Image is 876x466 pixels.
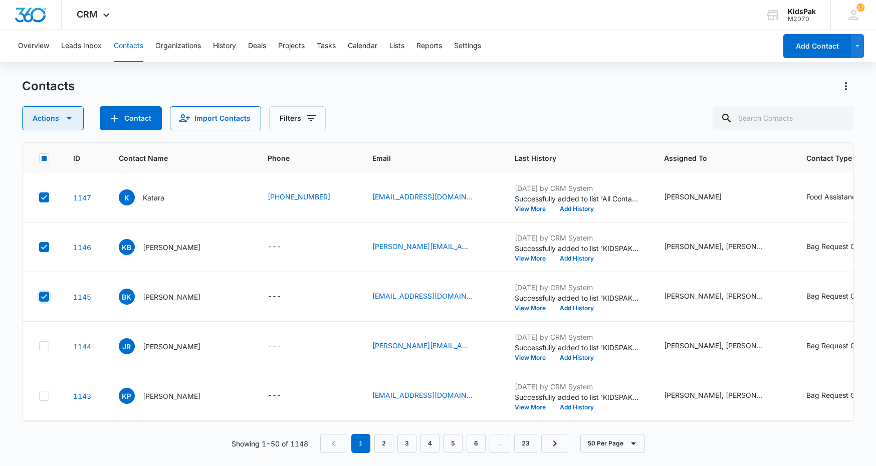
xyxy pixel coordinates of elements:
p: [PERSON_NAME] [143,292,200,302]
a: [EMAIL_ADDRESS][DOMAIN_NAME] [372,191,473,202]
a: Navigate to contact details page for Katara [73,193,91,202]
div: --- [268,241,281,253]
div: Contact Name - Brittany Kanzler - Select to Edit Field [119,289,218,305]
div: Assigned To - Bradley Craddock - Select to Edit Field [664,191,740,203]
span: Phone [268,153,334,163]
div: Contact Name - Kerri Presley - Select to Edit Field [119,388,218,404]
a: Page 5 [444,434,463,453]
div: Assigned To - Ann Pakenham, Pat Johnson, Stan Seago - Select to Edit Field [664,340,782,352]
a: [EMAIL_ADDRESS][DOMAIN_NAME] [372,390,473,400]
button: 50 Per Page [580,434,645,453]
span: BK [119,289,135,305]
span: Last History [515,153,625,163]
div: Phone - - Select to Edit Field [268,340,299,352]
a: Page 2 [374,434,393,453]
button: View More [515,256,553,262]
button: Lists [389,30,404,62]
button: Overview [18,30,49,62]
span: Assigned To [664,153,768,163]
div: Email - Jenna.Rodgers@summitstonehealth.org - Select to Edit Field [372,340,491,352]
button: View More [515,355,553,361]
span: K [119,189,135,205]
a: Next Page [541,434,568,453]
em: 1 [351,434,370,453]
p: [DATE] by CRM System [515,232,640,243]
p: Successfully added to list 'KIDSPAK Test List Filter'. [515,392,640,402]
a: [PERSON_NAME][EMAIL_ADDRESS][PERSON_NAME][DOMAIN_NAME] [372,241,473,252]
button: Leads Inbox [61,30,102,62]
a: Navigate to contact details page for Keleigh Bramwell [73,243,91,252]
span: KP [119,388,135,404]
input: Search Contacts [713,106,854,130]
button: Add Contact [100,106,162,130]
h1: Contacts [22,79,75,94]
a: Page 6 [467,434,486,453]
button: Contacts [114,30,143,62]
div: Email - katarabevington2330@gmail.com - Select to Edit Field [372,191,491,203]
span: Email [372,153,476,163]
span: JR [119,338,135,354]
a: [PHONE_NUMBER] [268,191,330,202]
p: Successfully added to list 'All Contacts'. [515,193,640,204]
span: ID [73,153,80,163]
button: Import Contacts [170,106,261,130]
button: View More [515,404,553,410]
p: [PERSON_NAME] [143,391,200,401]
div: Email - bkanzler@teaching-tree.org - Select to Edit Field [372,291,491,303]
button: Actions [838,78,854,94]
div: [PERSON_NAME], [PERSON_NAME], [PERSON_NAME] [664,340,764,351]
button: Calendar [348,30,377,62]
button: Tasks [317,30,336,62]
div: account id [788,16,816,23]
div: Assigned To - Ann Pakenham, Pat Johnson, Stan Seago - Select to Edit Field [664,241,782,253]
div: Phone - - Select to Edit Field [268,291,299,303]
div: Phone - - Select to Edit Field [268,390,299,402]
button: Add Contact [783,34,851,58]
button: Add History [553,206,601,212]
button: Actions [22,106,84,130]
span: KB [119,239,135,255]
div: account name [788,8,816,16]
p: [DATE] by CRM System [515,282,640,293]
button: Add History [553,355,601,361]
button: Settings [454,30,481,62]
button: Filters [269,106,326,130]
div: [PERSON_NAME] [664,191,722,202]
div: Phone - - Select to Edit Field [268,241,299,253]
div: Contact Name - Keleigh Bramwell - Select to Edit Field [119,239,218,255]
div: --- [268,291,281,303]
button: View More [515,305,553,311]
a: Navigate to contact details page for Kerri Presley [73,392,91,400]
div: --- [268,340,281,352]
p: Showing 1-50 of 1148 [232,438,308,449]
button: History [213,30,236,62]
div: [PERSON_NAME], [PERSON_NAME], [PERSON_NAME] [664,241,764,252]
button: Reports [416,30,442,62]
span: CRM [77,9,98,20]
p: [DATE] by CRM System [515,183,640,193]
p: Successfully added to list 'KIDSPAK Test List Filter'. [515,293,640,303]
p: [PERSON_NAME] [143,341,200,352]
div: --- [268,390,281,402]
button: View More [515,206,553,212]
div: Email - kpresley.sunrise@nocoha.org - Select to Edit Field [372,390,491,402]
button: Organizations [155,30,201,62]
p: Successfully added to list 'KIDSPAK Test List Filter'. [515,243,640,254]
button: Add History [553,404,601,410]
span: 17 [856,4,864,12]
div: Assigned To - Ann Pakenham, Pat Johnson, Stan Seago - Select to Edit Field [664,390,782,402]
div: Email - Keleigh.bramwell@cityofloveland.org - Select to Edit Field [372,241,491,253]
p: Katara [143,192,164,203]
button: Add History [553,305,601,311]
a: Page 4 [420,434,440,453]
span: Contact Name [119,153,229,163]
a: Page 23 [514,434,537,453]
a: [PERSON_NAME][EMAIL_ADDRESS][PERSON_NAME][DOMAIN_NAME] [372,340,473,351]
div: notifications count [856,4,864,12]
div: Phone - 9706311377 - Select to Edit Field [268,191,348,203]
a: Navigate to contact details page for Brittany Kanzler [73,293,91,301]
div: Contact Name - Jenna Rodgers - Select to Edit Field [119,338,218,354]
a: Page 3 [397,434,416,453]
button: Projects [278,30,305,62]
p: [DATE] by CRM System [515,381,640,392]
